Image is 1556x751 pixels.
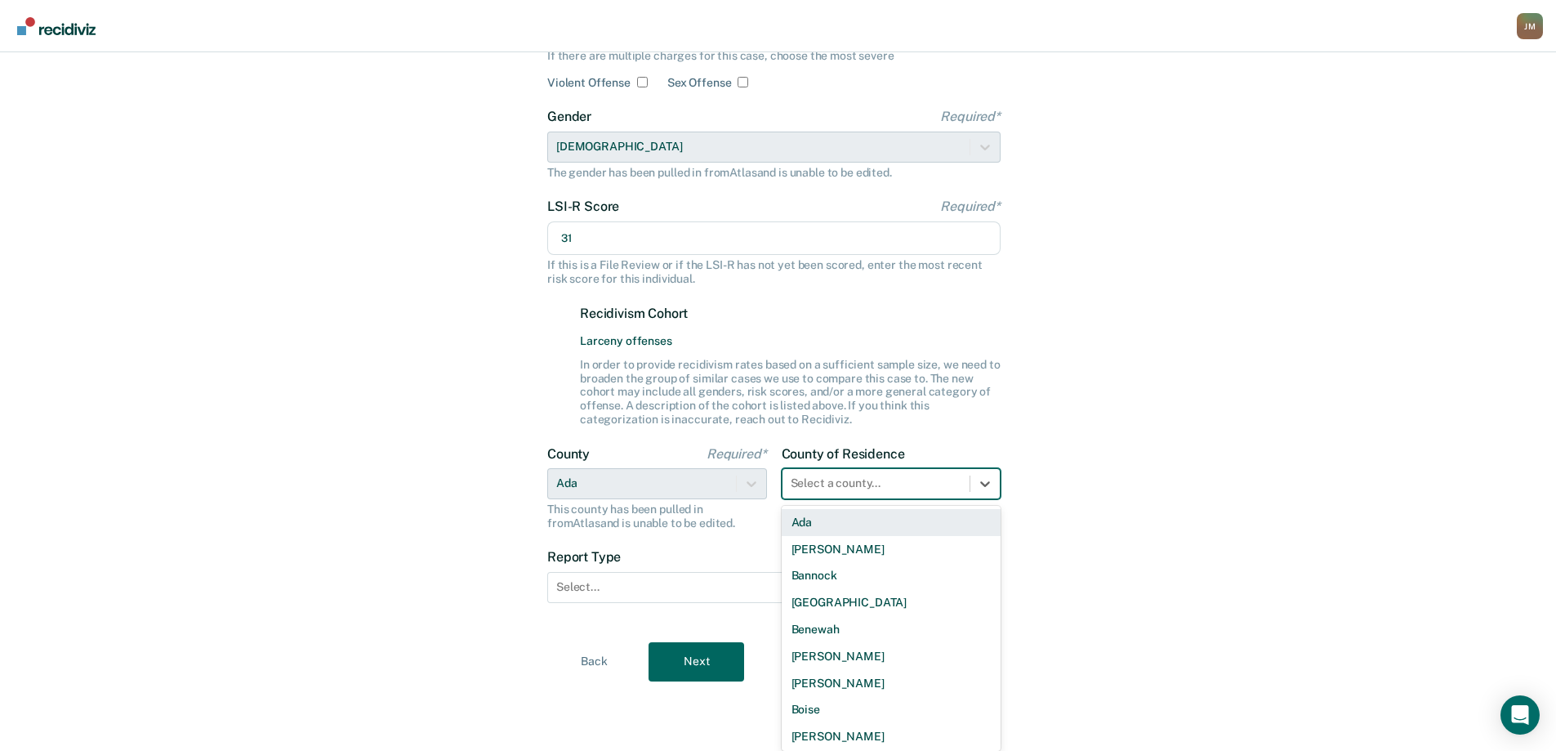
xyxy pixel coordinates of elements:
div: [PERSON_NAME] [782,723,1001,750]
div: The gender has been pulled in from Atlas and is unable to be edited. [547,166,1001,180]
div: Benewah [782,616,1001,643]
div: If this is a File Review or if the LSI-R has not yet been scored, enter the most recent risk scor... [547,258,1001,286]
div: Ada [782,509,1001,536]
label: Sex Offense [667,76,731,90]
div: Open Intercom Messenger [1500,695,1540,735]
span: Required* [940,109,1001,124]
span: Required* [940,199,1001,214]
div: If there are multiple charges for this case, choose the most severe [547,49,1001,63]
label: LSI-R Score [547,199,1001,214]
button: Back [546,642,642,682]
div: This county has been pulled in from Atlas and is unable to be edited. [547,503,767,530]
button: Next [649,642,744,682]
label: Report Type [547,549,1001,565]
label: Gender [547,109,1001,124]
div: [PERSON_NAME] [782,670,1001,697]
div: [PERSON_NAME] [782,536,1001,563]
span: Larceny offenses [580,334,1001,348]
div: In order to provide recidivism rates based on a sufficient sample size, we need to broaden the gr... [580,358,1001,427]
span: Required* [707,446,767,462]
label: Recidivism Cohort [580,306,1001,321]
label: County of Residence [782,446,1001,462]
div: Boise [782,696,1001,723]
div: [GEOGRAPHIC_DATA] [782,589,1001,616]
div: J M [1517,13,1543,39]
img: Recidiviz [17,17,96,35]
button: Profile dropdown button [1517,13,1543,39]
label: Violent Offense [547,76,631,90]
div: [PERSON_NAME] [782,643,1001,670]
label: County [547,446,767,462]
div: Bannock [782,562,1001,589]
